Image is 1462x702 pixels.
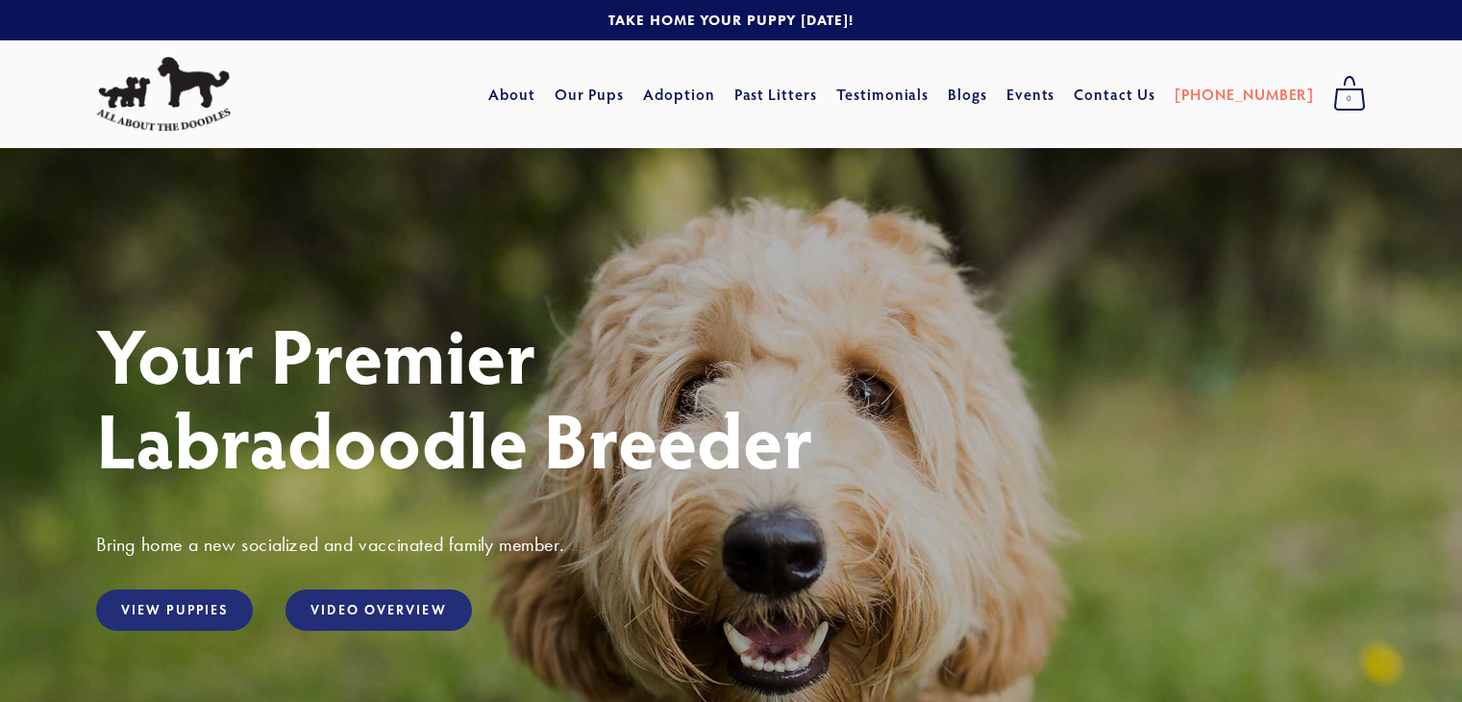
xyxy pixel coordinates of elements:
a: Our Pups [555,77,625,112]
img: All About The Doodles [96,57,231,132]
h3: Bring home a new socialized and vaccinated family member. [96,532,1366,557]
a: Past Litters [734,84,818,104]
h1: Your Premier Labradoodle Breeder [96,312,1366,481]
span: 0 [1333,87,1366,112]
a: [PHONE_NUMBER] [1175,77,1314,112]
a: Events [1006,77,1055,112]
a: About [488,77,535,112]
a: Contact Us [1074,77,1155,112]
a: View Puppies [96,589,253,631]
a: 0 items in cart [1324,70,1375,118]
a: Video Overview [285,589,471,631]
a: Adoption [643,77,715,112]
a: Blogs [948,77,987,112]
a: Testimonials [836,77,929,112]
